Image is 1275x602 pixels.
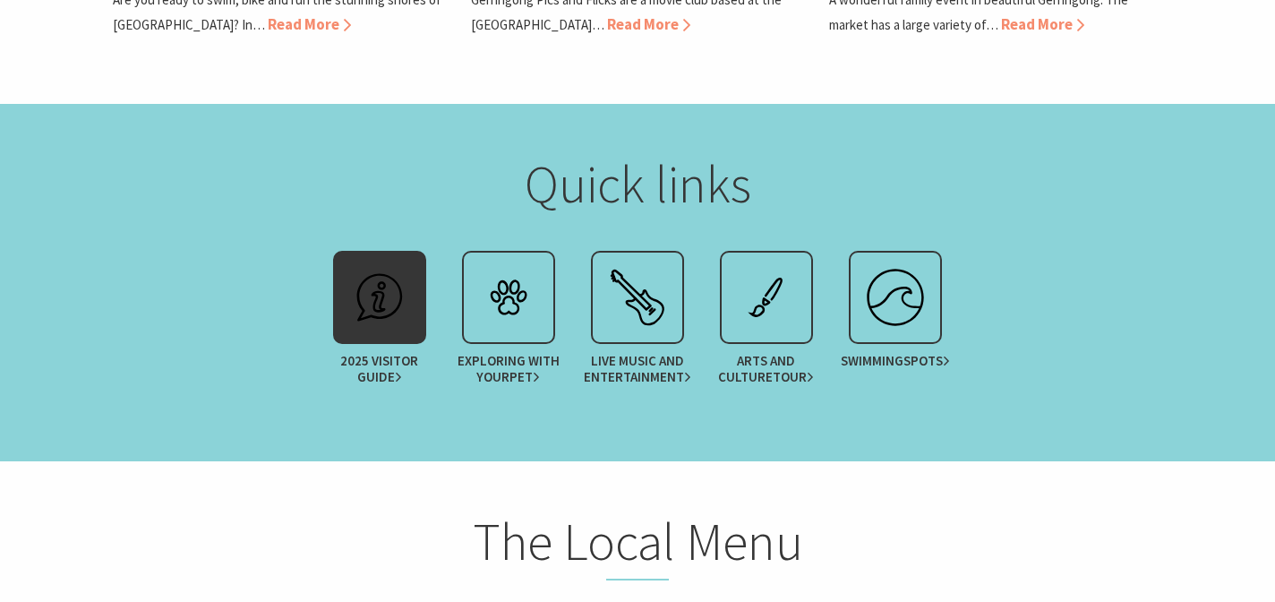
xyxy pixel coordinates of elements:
[268,14,351,34] span: Read More
[444,251,573,394] a: Exploring with yourPet
[602,262,673,333] img: festival.svg
[841,353,950,369] span: Swimming
[831,251,960,394] a: Swimmingspots
[573,251,702,394] a: Live Music andEntertainment
[581,353,693,385] span: Live Music and
[315,251,444,394] a: 2025 VisitorGuide
[702,251,831,394] a: Arts and CultureTour
[357,369,402,385] span: Guide
[903,353,950,369] span: spots
[452,353,564,385] span: Exploring with your
[287,153,988,216] h2: Quick links
[584,369,691,385] span: Entertainment
[473,262,544,333] img: petcare.svg
[710,353,822,385] span: Arts and Culture
[344,262,415,333] img: info.svg
[323,353,435,385] span: 2025 Visitor
[509,369,540,385] span: Pet
[860,262,931,333] img: surfing.svg
[773,369,814,385] span: Tour
[731,262,802,333] img: exhibit.svg
[287,511,988,580] h2: The Local Menu
[607,14,690,34] span: Read More
[1001,14,1084,34] span: Read More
